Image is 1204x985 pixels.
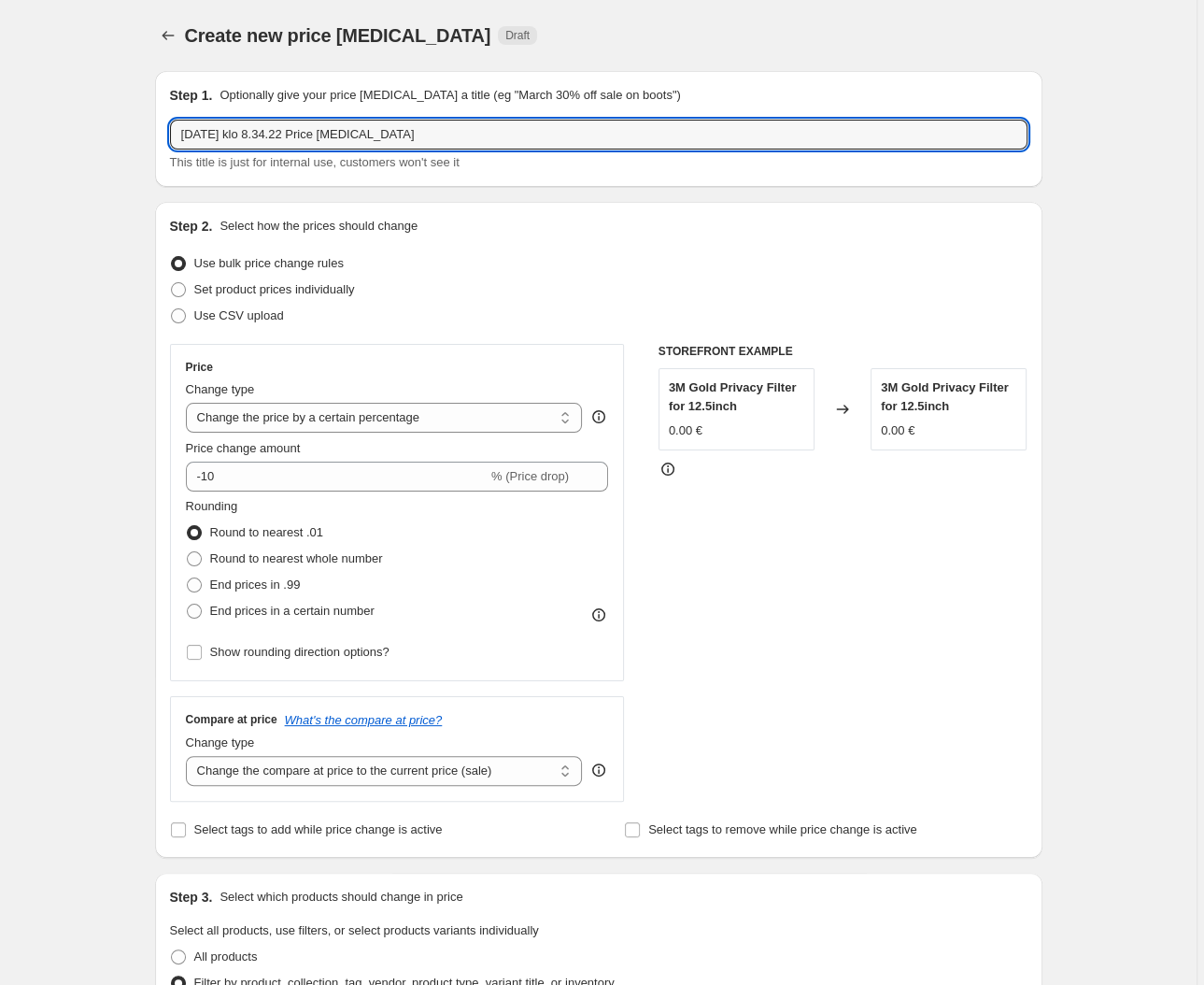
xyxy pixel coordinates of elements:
div: help [589,761,608,779]
span: Use CSV upload [194,308,284,322]
span: % (Price drop) [491,469,569,483]
span: All products [194,949,258,964]
span: Set product prices individually [194,282,355,296]
div: 0.00 € [881,421,914,440]
span: 3M Gold Privacy Filter for 12.5inch [881,380,1009,413]
span: Rounding [186,499,238,513]
h3: Price [186,360,213,375]
span: End prices in a certain number [210,604,375,618]
span: 3M Gold Privacy Filter for 12.5inch [669,380,797,413]
p: Select which products should change in price [220,888,462,906]
span: Change type [186,382,255,396]
h2: Step 1. [170,86,213,105]
span: End prices in .99 [210,578,301,592]
span: Draft [505,28,530,43]
span: Select tags to add while price change is active [194,822,443,836]
div: 0.00 € [669,421,702,440]
input: 30% off holiday sale [170,120,1027,150]
span: Show rounding direction options? [210,645,390,659]
span: Select tags to remove while price change is active [648,822,917,836]
span: Use bulk price change rules [194,256,344,270]
p: Select how the prices should change [220,217,418,236]
h2: Step 3. [170,888,213,906]
span: Price change amount [186,441,301,455]
span: Create new price [MEDICAL_DATA] [185,25,491,46]
div: help [589,407,608,426]
span: Round to nearest whole number [210,551,383,565]
span: Change type [186,735,255,749]
p: Optionally give your price [MEDICAL_DATA] a title (eg "March 30% off sale on boots") [220,86,680,105]
button: What's the compare at price? [285,713,443,727]
h6: STOREFRONT EXAMPLE [659,344,1027,359]
span: Round to nearest .01 [210,525,323,539]
span: Select all products, use filters, or select products variants individually [170,923,539,937]
button: Price change jobs [155,22,181,49]
span: This title is just for internal use, customers won't see it [170,155,460,169]
h3: Compare at price [186,712,277,727]
input: -15 [186,462,488,492]
h2: Step 2. [170,217,213,236]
